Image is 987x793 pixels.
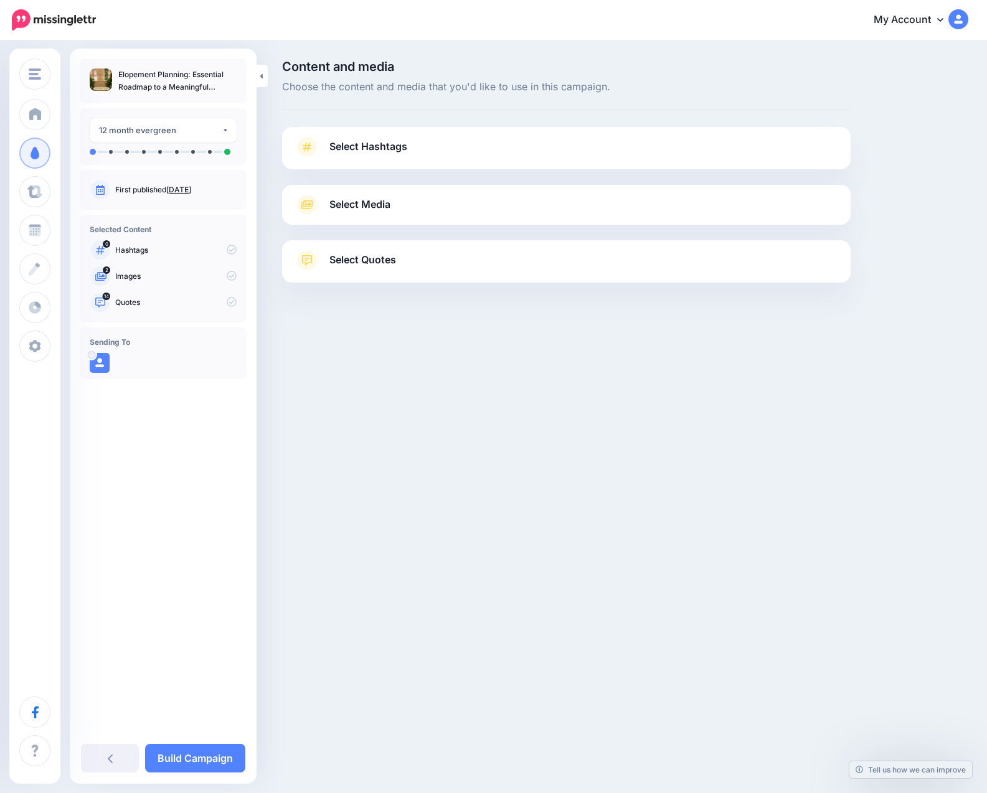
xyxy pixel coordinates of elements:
span: Content and media [282,60,851,73]
img: Missinglettr [12,9,96,30]
a: Select Media [295,195,838,215]
a: Select Quotes [295,250,838,283]
h4: Selected Content [90,225,237,234]
a: [DATE] [166,185,191,194]
div: 12 month evergreen [99,123,222,138]
button: 12 month evergreen [90,118,237,143]
span: Select Media [329,196,390,213]
span: Select Hashtags [329,138,407,155]
img: menu.png [29,68,41,80]
a: Tell us how we can improve [849,761,972,778]
span: 0 [103,240,110,248]
img: c5f8d46f927f7bd64d9c7cfef6b174ba_thumb.jpg [90,68,112,91]
p: Quotes [115,297,237,308]
span: 2 [103,266,110,274]
h4: Sending To [90,337,237,347]
img: user_default_image.png [90,353,110,373]
p: Elopement Planning: Essential Roadmap to a Meaningful Wedding [118,68,237,93]
p: Images [115,271,237,282]
a: Select Hashtags [295,137,838,169]
span: 14 [103,293,111,300]
span: Select Quotes [329,251,396,268]
p: First published [115,184,237,195]
p: Hashtags [115,245,237,256]
span: Choose the content and media that you'd like to use in this campaign. [282,79,851,95]
a: My Account [861,5,968,35]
